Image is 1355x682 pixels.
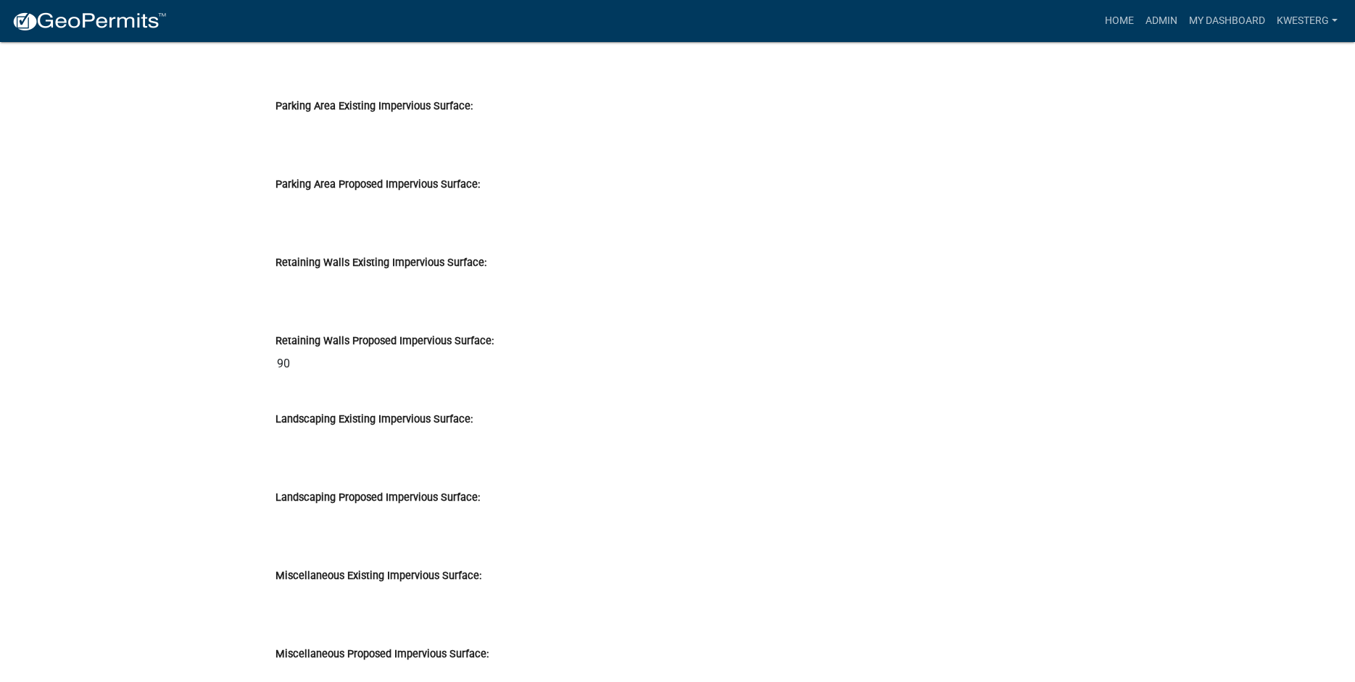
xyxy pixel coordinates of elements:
a: My Dashboard [1183,7,1271,35]
label: Retaining Walls Existing Impervious Surface: [275,258,486,268]
a: kwesterg [1271,7,1343,35]
label: Miscellaneous Existing Impervious Surface: [275,571,481,581]
label: Landscaping Existing Impervious Surface: [275,415,473,425]
label: Retaining Walls Proposed Impervious Surface: [275,336,494,346]
label: Landscaping Proposed Impervious Surface: [275,493,480,503]
label: Miscellaneous Proposed Impervious Surface: [275,649,489,660]
label: Parking Area Proposed Impervious Surface: [275,180,480,190]
label: Parking Area Existing Impervious Surface: [275,101,473,112]
a: Admin [1140,7,1183,35]
a: Home [1099,7,1140,35]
